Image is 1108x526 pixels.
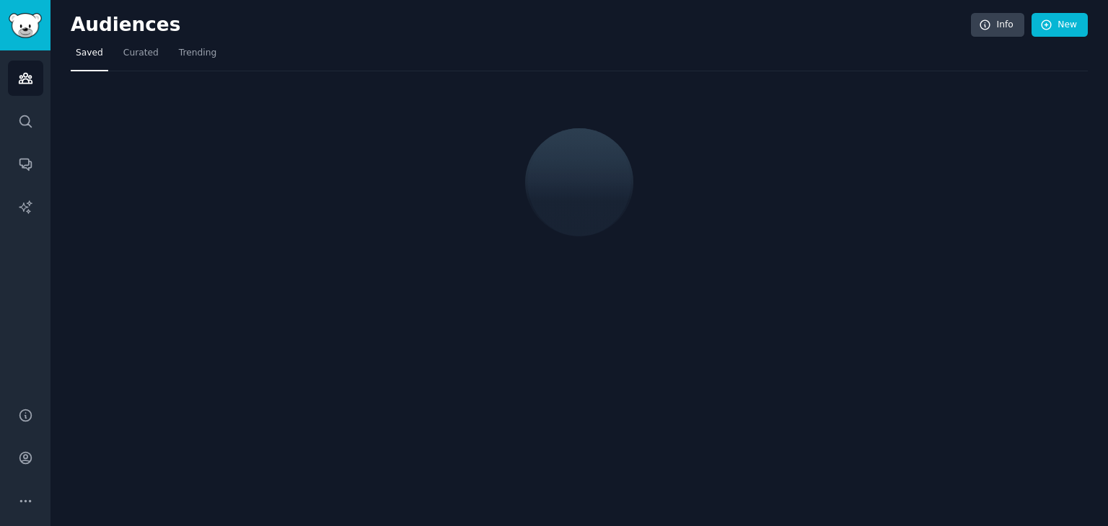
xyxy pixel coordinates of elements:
[71,14,971,37] h2: Audiences
[1032,13,1088,37] a: New
[71,42,108,71] a: Saved
[76,47,103,60] span: Saved
[118,42,164,71] a: Curated
[971,13,1024,37] a: Info
[174,42,221,71] a: Trending
[179,47,216,60] span: Trending
[9,13,42,38] img: GummySearch logo
[123,47,159,60] span: Curated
